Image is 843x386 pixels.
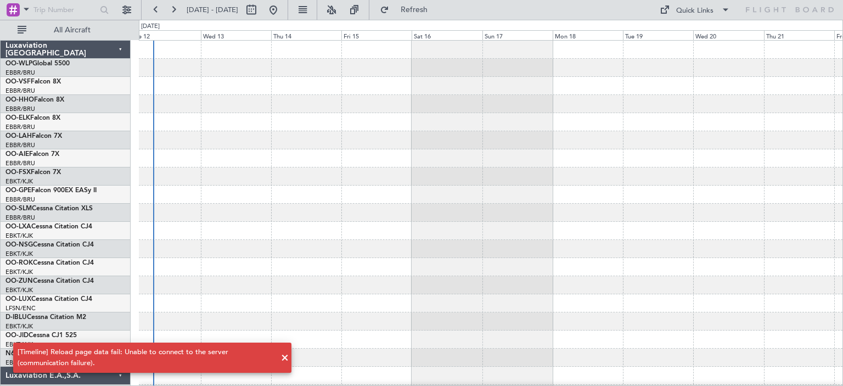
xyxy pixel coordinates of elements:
a: EBBR/BRU [5,69,35,77]
div: Sun 17 [482,30,553,40]
span: OO-ZUN [5,278,33,284]
span: All Aircraft [29,26,116,34]
a: OO-SLMCessna Citation XLS [5,205,93,212]
a: OO-ROKCessna Citation CJ4 [5,260,94,266]
a: OO-LXACessna Citation CJ4 [5,223,92,230]
span: OO-WLP [5,60,32,67]
span: OO-FSX [5,169,31,176]
span: OO-GPE [5,187,31,194]
span: OO-VSF [5,79,31,85]
span: OO-LAH [5,133,32,139]
span: OO-LUX [5,296,31,303]
span: OO-AIE [5,151,29,158]
a: EBKT/KJK [5,268,33,276]
span: OO-HHO [5,97,34,103]
a: EBKT/KJK [5,322,33,331]
span: [DATE] - [DATE] [187,5,238,15]
a: EBKT/KJK [5,232,33,240]
a: EBBR/BRU [5,87,35,95]
a: LFSN/ENC [5,304,36,312]
a: OO-LUXCessna Citation CJ4 [5,296,92,303]
div: Quick Links [676,5,713,16]
a: EBKT/KJK [5,177,33,186]
span: Refresh [391,6,437,14]
a: OO-VSFFalcon 8X [5,79,61,85]
a: OO-NSGCessna Citation CJ4 [5,242,94,248]
input: Trip Number [33,2,97,18]
span: OO-ROK [5,260,33,266]
a: OO-HHOFalcon 8X [5,97,64,103]
div: Tue 19 [623,30,693,40]
a: D-IBLUCessna Citation M2 [5,314,86,321]
a: OO-FSXFalcon 7X [5,169,61,176]
span: OO-LXA [5,223,31,230]
div: Fri 15 [341,30,412,40]
div: [Timeline] Reload page data fail: Unable to connect to the server (communication failure). [18,347,275,368]
div: [DATE] [141,22,160,31]
a: EBBR/BRU [5,195,35,204]
a: EBKT/KJK [5,286,33,294]
a: EBBR/BRU [5,214,35,222]
span: OO-SLM [5,205,32,212]
div: Thu 21 [764,30,834,40]
div: Tue 12 [130,30,200,40]
div: Mon 18 [553,30,623,40]
a: EBBR/BRU [5,159,35,167]
a: OO-AIEFalcon 7X [5,151,59,158]
div: Thu 14 [271,30,341,40]
div: Wed 13 [201,30,271,40]
a: OO-ELKFalcon 8X [5,115,60,121]
button: Quick Links [654,1,735,19]
a: OO-GPEFalcon 900EX EASy II [5,187,97,194]
span: OO-NSG [5,242,33,248]
a: EBBR/BRU [5,123,35,131]
div: Wed 20 [693,30,763,40]
a: OO-WLPGlobal 5500 [5,60,70,67]
a: OO-ZUNCessna Citation CJ4 [5,278,94,284]
div: Sat 16 [412,30,482,40]
span: OO-ELK [5,115,30,121]
span: D-IBLU [5,314,27,321]
a: OO-LAHFalcon 7X [5,133,62,139]
button: All Aircraft [12,21,119,39]
a: EBBR/BRU [5,141,35,149]
a: EBBR/BRU [5,105,35,113]
a: EBKT/KJK [5,250,33,258]
button: Refresh [375,1,441,19]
